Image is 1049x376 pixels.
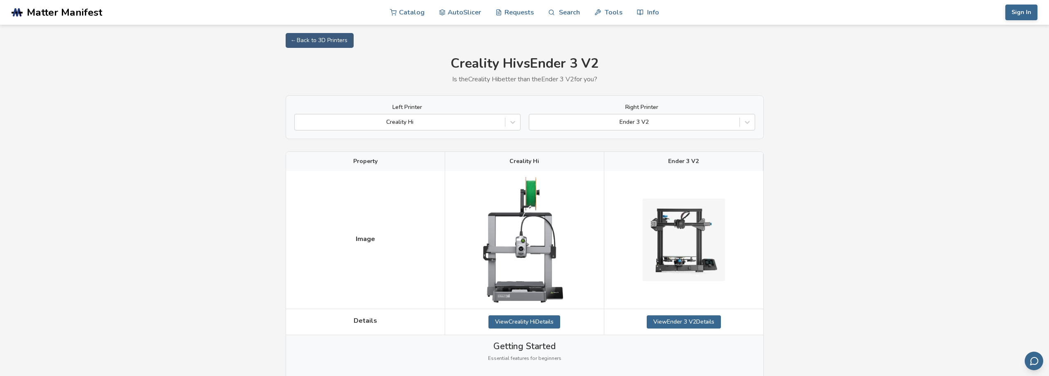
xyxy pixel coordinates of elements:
[643,199,725,281] img: Ender 3 V2
[509,158,539,165] span: Creality Hi
[488,315,560,329] a: ViewCreality HiDetails
[27,7,102,18] span: Matter Manifest
[356,235,375,243] span: Image
[647,315,721,329] a: ViewEnder 3 V2Details
[488,356,561,362] span: Essential features for beginners
[286,56,764,71] h1: Creality Hi vs Ender 3 V2
[353,158,378,165] span: Property
[493,341,556,351] span: Getting Started
[299,119,300,125] input: Creality Hi
[483,177,566,302] img: Creality Hi
[668,158,699,165] span: Ender 3 V2
[286,33,354,48] a: ← Back to 3D Printers
[286,76,764,83] p: Is the Creality Hi better than the Ender 3 V2 for you?
[529,104,755,111] label: Right Printer
[1005,5,1037,20] button: Sign In
[354,317,377,324] span: Details
[294,104,521,111] label: Left Printer
[1025,352,1043,370] button: Send feedback via email
[533,119,535,125] input: Ender 3 V2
